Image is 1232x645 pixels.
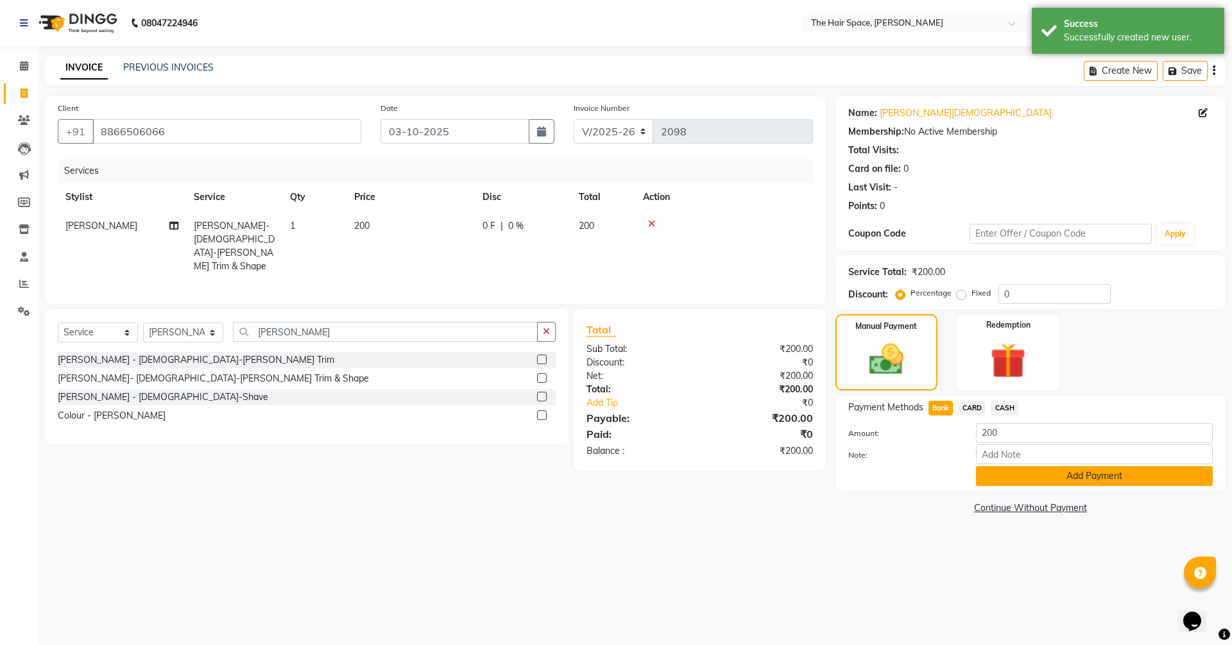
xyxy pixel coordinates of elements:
label: Fixed [971,287,991,299]
img: _gift.svg [979,339,1037,383]
span: Total [586,323,616,337]
div: Total: [577,383,699,396]
span: 0 % [508,219,524,233]
label: Note: [839,449,966,461]
div: Total Visits: [848,144,899,157]
th: Action [635,183,813,212]
div: ₹200.00 [699,444,822,458]
div: Last Visit: [848,181,891,194]
div: Discount: [848,288,888,301]
div: Membership: [848,125,904,138]
span: 200 [579,220,594,231]
label: Amount: [839,428,966,439]
label: Client [58,103,78,114]
button: Save [1163,61,1208,81]
div: ₹200.00 [699,342,822,356]
div: Successfully created new user. [1064,31,1215,44]
div: Coupon Code [848,227,970,240]
div: Card on file: [848,162,901,176]
div: Colour - [PERSON_NAME] [58,409,166,423]
div: [PERSON_NAME] - [DEMOGRAPHIC_DATA]-Shave [58,390,268,404]
div: Net: [577,369,699,383]
th: Price [346,183,475,212]
div: Points: [848,199,877,213]
div: Services [59,159,823,183]
img: logo [33,5,121,41]
a: INVOICE [60,56,108,80]
span: 0 F [483,219,495,233]
button: Add Payment [976,466,1213,486]
th: Qty [282,183,346,212]
input: Search by Name/Mobile/Email/Code [92,119,361,144]
th: Disc [475,183,571,212]
div: ₹0 [699,356,822,369]
div: - [894,181,898,194]
div: ₹0 [699,426,822,442]
span: 1 [290,220,295,231]
a: Continue Without Payment [838,501,1223,515]
div: Payable: [577,410,699,426]
label: Date [381,103,398,114]
div: Discount: [577,356,699,369]
div: ₹0 [720,396,822,410]
label: Manual Payment [855,321,917,332]
div: Service Total: [848,265,907,279]
label: Percentage [911,287,952,299]
span: | [501,219,503,233]
input: Add Note [976,444,1213,464]
div: 0 [903,162,909,176]
div: ₹200.00 [912,265,945,279]
span: CASH [991,401,1018,415]
input: Search or Scan [233,322,538,342]
b: 08047224946 [141,5,198,41]
button: Apply [1157,224,1193,244]
span: 200 [354,220,370,231]
div: [PERSON_NAME]- [DEMOGRAPHIC_DATA]-[PERSON_NAME] Trim & Shape [58,372,369,385]
div: [PERSON_NAME] - [DEMOGRAPHIC_DATA]-[PERSON_NAME] Trim [58,353,334,367]
div: 0 [880,199,885,213]
div: Success [1064,17,1215,31]
button: +91 [58,119,94,144]
input: Amount [976,423,1213,443]
div: ₹200.00 [699,410,822,426]
th: Service [186,183,282,212]
span: CARD [958,401,986,415]
div: No Active Membership [848,125,1213,138]
label: Redemption [986,319,1031,331]
div: ₹200.00 [699,383,822,396]
button: Create New [1084,61,1158,81]
label: Invoice Number [574,103,629,114]
span: Bank [928,401,954,415]
th: Stylist [58,183,186,212]
div: Name: [848,106,877,120]
div: Paid: [577,426,699,442]
div: Sub Total: [577,342,699,356]
div: ₹200.00 [699,369,822,383]
iframe: chat widget [1178,594,1219,632]
a: Add Tip [577,396,720,410]
div: Balance : [577,444,699,458]
span: [PERSON_NAME] [65,220,137,231]
img: _cash.svg [859,340,914,379]
a: [PERSON_NAME][DEMOGRAPHIC_DATA] [880,106,1052,120]
input: Enter Offer / Coupon Code [970,224,1152,244]
span: Payment Methods [848,401,923,414]
a: PREVIOUS INVOICES [123,62,214,73]
th: Total [571,183,635,212]
span: [PERSON_NAME]- [DEMOGRAPHIC_DATA]-[PERSON_NAME] Trim & Shape [194,220,275,272]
